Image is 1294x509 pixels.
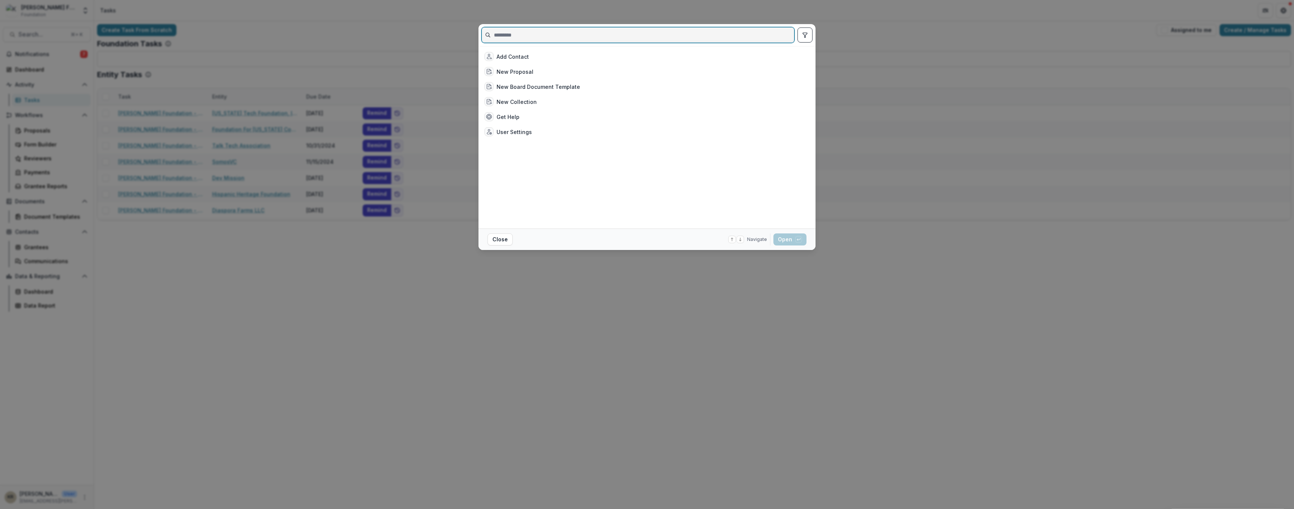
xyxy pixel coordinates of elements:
div: New Collection [497,98,537,106]
div: Get Help [497,113,519,121]
div: Add Contact [497,53,529,61]
div: New Board Document Template [497,83,580,91]
span: Navigate [747,236,767,243]
button: toggle filters [797,27,813,43]
div: New Proposal [497,68,533,76]
button: Close [488,233,513,245]
button: Open [773,233,806,245]
div: User Settings [497,128,532,136]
